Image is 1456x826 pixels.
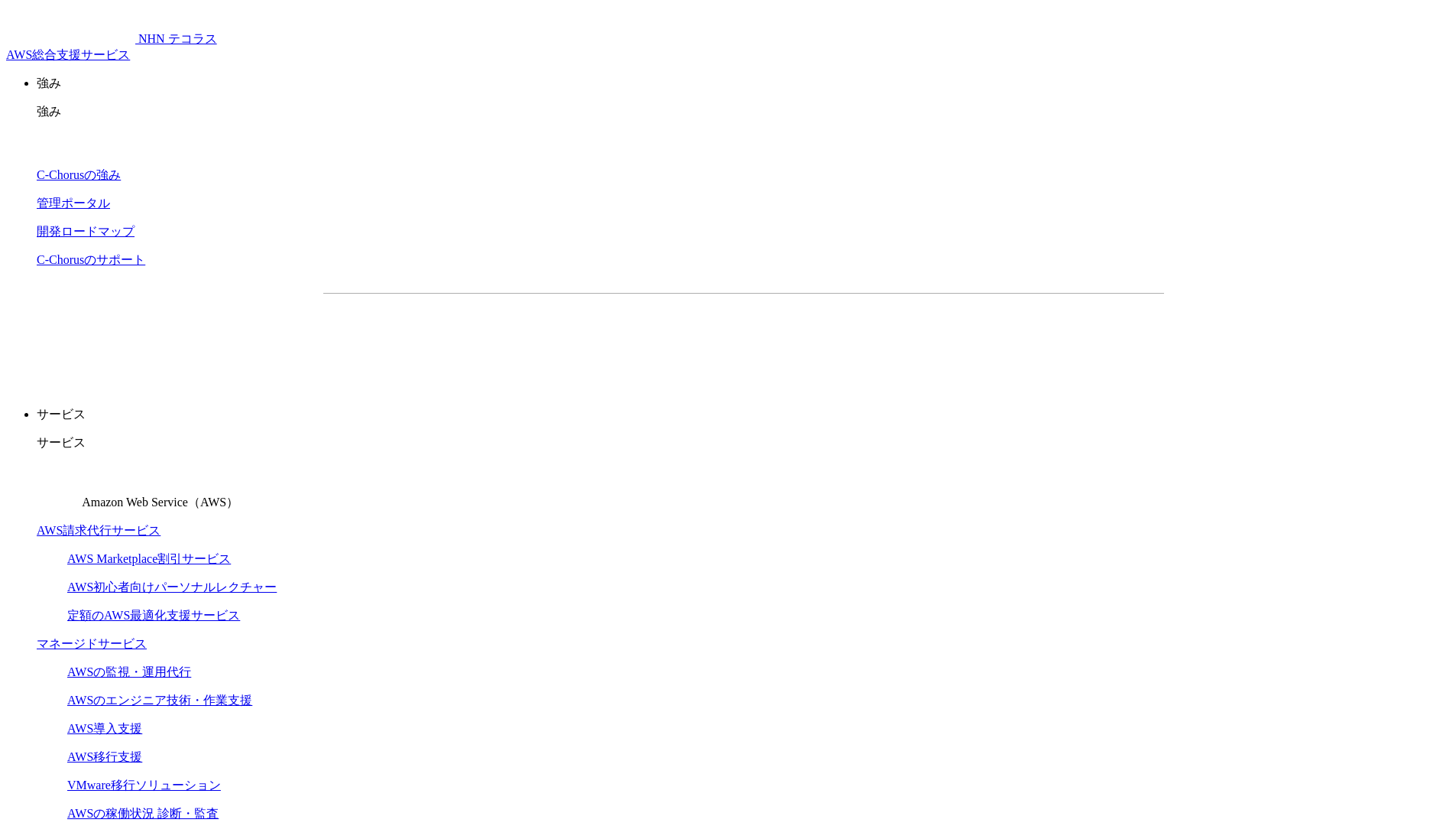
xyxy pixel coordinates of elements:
[37,463,79,506] img: Amazon Web Service（AWS）
[67,552,231,565] a: AWS Marketplace割引サービス
[67,807,219,820] a: AWSの稼働状況 診断・監査
[37,524,161,537] a: AWS請求代行サービス
[37,253,145,266] a: C-Chorusのサポート
[490,318,736,356] a: 資料を請求する
[67,750,142,763] a: AWS移行支援
[67,665,191,678] a: AWSの監視・運用代行
[67,694,252,707] a: AWSのエンジニア技術・作業支援
[6,32,217,61] a: AWS総合支援サービス C-Chorus NHN テコラスAWS総合支援サービス
[37,435,1450,451] p: サービス
[37,407,1450,423] p: サービス
[751,318,997,356] a: まずは相談する
[37,225,135,238] a: 開発ロードマップ
[67,580,277,593] a: AWS初心者向けパーソナルレクチャー
[37,104,1450,120] p: 強み
[67,779,221,792] a: VMware移行ソリューション
[67,609,240,622] a: 定額のAWS最適化支援サービス
[37,168,121,181] a: C-Chorusの強み
[37,637,147,650] a: マネージドサービス
[6,6,135,43] img: AWS総合支援サービス C-Chorus
[82,496,238,509] span: Amazon Web Service（AWS）
[67,722,142,735] a: AWS導入支援
[37,76,1450,92] p: 強み
[37,197,110,210] a: 管理ポータル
